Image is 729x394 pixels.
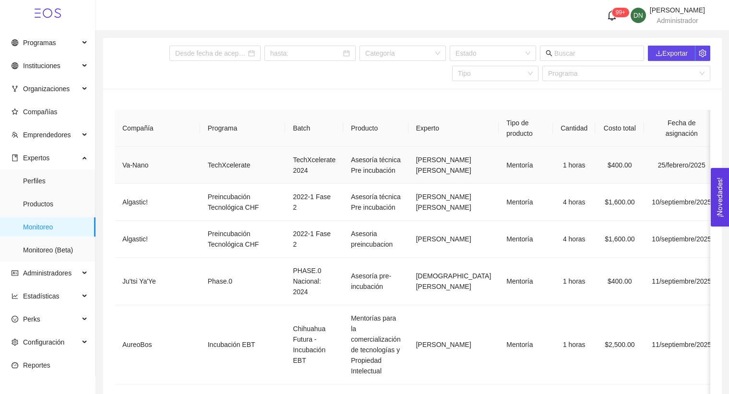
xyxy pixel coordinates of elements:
td: PHASE.0 Nacional: 2024 [285,258,343,305]
sup: 520 [612,8,629,17]
span: Configuración [23,338,64,346]
td: [DEMOGRAPHIC_DATA][PERSON_NAME] [408,258,499,305]
span: global [12,62,18,69]
span: line-chart [12,293,18,299]
span: smile [12,316,18,322]
input: hasta: [270,48,341,59]
span: [PERSON_NAME] [650,6,705,14]
span: Emprendedores [23,131,71,139]
span: Monitoreo (Beta) [23,240,88,260]
td: Asesoria preincubacion [343,221,408,258]
span: search [546,50,552,57]
td: [PERSON_NAME] [408,221,499,258]
span: Expertos [23,154,49,162]
td: $400.00 [595,147,644,184]
td: TechXcelerate [200,147,286,184]
td: Asesoría técnica Pre incubación [343,147,408,184]
span: Productos [23,194,88,214]
span: Administradores [23,269,72,277]
span: download [656,50,662,57]
td: 1 horas [553,147,595,184]
td: 11/septiembre/2025 [644,258,719,305]
th: Compañía [115,110,200,147]
td: $400.00 [595,258,644,305]
span: idcard [12,270,18,276]
td: Algastic! [115,221,200,258]
span: Compañías [23,108,58,116]
button: downloadExportar [648,46,695,61]
td: Mentoría [499,147,553,184]
span: Instituciones [23,62,60,70]
td: [PERSON_NAME] [PERSON_NAME] [408,184,499,221]
td: Asesoría pre-incubación [343,258,408,305]
td: TechXcelerate 2024 [285,147,343,184]
td: $1,600.00 [595,184,644,221]
span: team [12,131,18,138]
span: Organizaciones [23,85,70,93]
th: Experto [408,110,499,147]
th: Costo total [595,110,644,147]
td: Algastic! [115,184,200,221]
td: 1 horas [553,305,595,384]
span: fork [12,85,18,92]
span: setting [695,49,710,57]
td: Mentoría [499,221,553,258]
span: Estadísticas [23,292,59,300]
span: Perfiles [23,171,88,191]
td: Mentoría [499,184,553,221]
span: Administrador [657,17,698,24]
td: Mentoría [499,305,553,384]
button: Open Feedback Widget [711,168,729,227]
span: Exportar [656,48,688,59]
span: book [12,155,18,161]
td: Mentoría [499,258,553,305]
td: $2,500.00 [595,305,644,384]
span: bell [607,10,617,21]
td: Asesoría técnica Pre incubación [343,184,408,221]
span: Programas [23,39,56,47]
input: Desde fecha de aceptación: [175,48,246,59]
td: 11/septiembre/2025 [644,305,719,384]
span: Perks [23,315,40,323]
td: [PERSON_NAME] [408,305,499,384]
td: 1 horas [553,258,595,305]
td: Phase.0 [200,258,286,305]
span: Reportes [23,361,50,369]
td: Preincubación Tecnológica CHF [200,221,286,258]
th: Batch [285,110,343,147]
th: Cantidad [553,110,595,147]
td: 10/septiembre/2025 [644,184,719,221]
input: Buscar [554,48,638,59]
td: Mentorías para la comercialización de tecnologías y Propiedad Intelectual [343,305,408,384]
td: 10/septiembre/2025 [644,221,719,258]
span: dashboard [12,362,18,369]
span: star [12,108,18,115]
td: $1,600.00 [595,221,644,258]
button: setting [695,46,710,61]
td: 4 horas [553,221,595,258]
th: Producto [343,110,408,147]
td: Va-Nano [115,147,200,184]
span: DN [633,8,643,23]
td: Ju'tsi Ya'Ye [115,258,200,305]
td: 2022-1 Fase 2 [285,221,343,258]
td: 2022-1 Fase 2 [285,184,343,221]
span: global [12,39,18,46]
span: setting [12,339,18,346]
th: Tipo de producto [499,110,553,147]
td: AureoBos [115,305,200,384]
td: [PERSON_NAME] [PERSON_NAME] [408,147,499,184]
td: Chihuahua Futura - Incubación EBT [285,305,343,384]
th: Programa [200,110,286,147]
td: 25/febrero/2025 [644,147,719,184]
span: Monitoreo [23,217,88,237]
td: 4 horas [553,184,595,221]
td: Incubación EBT [200,305,286,384]
td: Preincubación Tecnológica CHF [200,184,286,221]
th: Fecha de asignación [644,110,719,147]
